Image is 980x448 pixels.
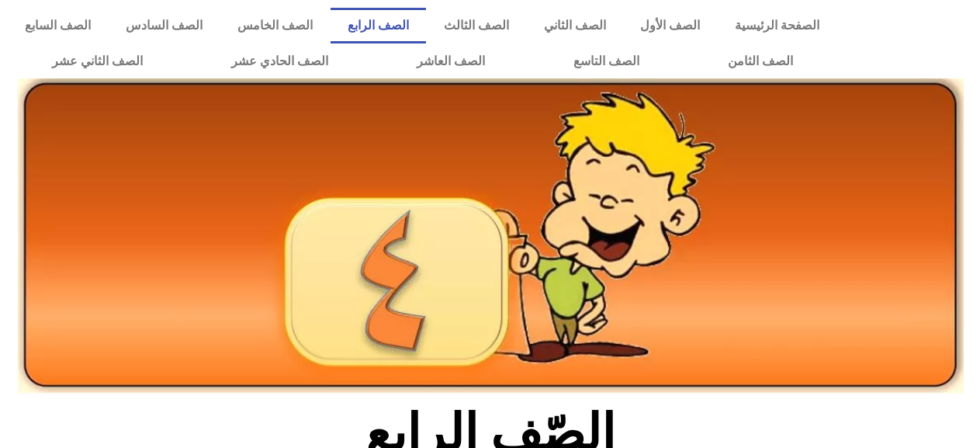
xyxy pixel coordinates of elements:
[187,43,372,79] a: الصف الحادي عشر
[426,8,526,43] a: الصف الثالث
[372,43,529,79] a: الصف العاشر
[109,8,220,43] a: الصف السادس
[331,8,427,43] a: الصف الرابع
[8,8,109,43] a: الصف السابع
[718,8,837,43] a: الصفحة الرئيسية
[684,43,837,79] a: الصف الثامن
[8,43,187,79] a: الصف الثاني عشر
[526,8,623,43] a: الصف الثاني
[529,43,684,79] a: الصف التاسع
[220,8,331,43] a: الصف الخامس
[623,8,718,43] a: الصف الأول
